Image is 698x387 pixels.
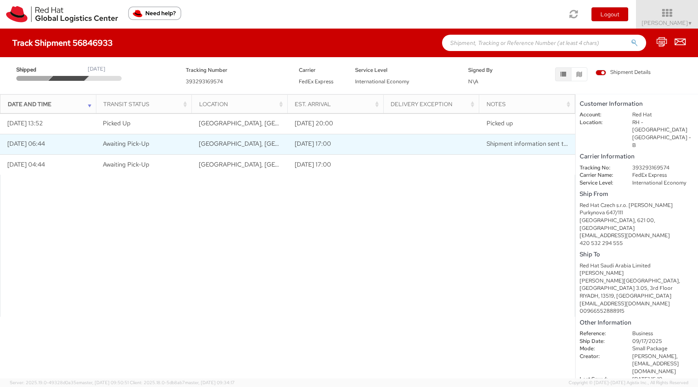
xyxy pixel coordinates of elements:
[642,19,693,27] span: [PERSON_NAME]
[580,307,694,315] div: 00966552888915
[580,153,694,160] h5: Carrier Information
[287,113,383,134] td: [DATE] 20:00
[128,7,181,20] button: Need help?
[580,100,694,107] h5: Customer Information
[574,353,626,360] dt: Creator:
[580,209,694,217] div: Purkynova 647/111
[287,134,383,154] td: [DATE] 17:00
[295,100,380,108] div: Est. Arrival
[6,6,118,22] img: rh-logistics-00dfa346123c4ec078e1.svg
[580,251,694,258] h5: Ship To
[299,78,333,85] span: FedEx Express
[580,262,694,277] div: Red Hat Saudi Arabia Limited [PERSON_NAME]
[574,164,626,172] dt: Tracking No:
[632,353,678,360] span: [PERSON_NAME],
[186,67,287,73] h5: Tracking Number
[580,292,694,300] div: RIYADH, 13519, [GEOGRAPHIC_DATA]
[442,35,646,51] input: Shipment, Tracking or Reference Number (at least 4 chars)
[569,380,688,386] span: Copyright © [DATE]-[DATE] Agistix Inc., All Rights Reserved
[130,380,235,385] span: Client: 2025.18.0-5db8ab7
[580,217,694,232] div: [GEOGRAPHIC_DATA], 621 00, [GEOGRAPHIC_DATA]
[355,78,409,85] span: International Economy
[580,319,694,326] h5: Other Information
[8,100,93,108] div: Date and Time
[16,66,51,74] span: Shipped
[79,380,129,385] span: master, [DATE] 09:50:51
[580,240,694,247] div: 420 532 294 555
[186,78,223,85] span: 393293169574
[580,202,694,209] div: Red Hat Czech s.r.o. [PERSON_NAME]
[299,67,343,73] h5: Carrier
[88,65,105,73] div: [DATE]
[199,160,327,169] span: BRNO, CZ
[103,140,149,148] span: Awaiting Pick-Up
[574,171,626,179] dt: Carrier Name:
[580,191,694,198] h5: Ship From
[688,20,693,27] span: ▼
[574,179,626,187] dt: Service Level:
[468,78,478,85] span: N\A
[596,69,651,76] span: Shipment Details
[574,111,626,119] dt: Account:
[391,100,476,108] div: Delivery Exception
[574,338,626,345] dt: Ship Date:
[199,119,327,127] span: SYROVICE, CZ
[355,67,456,73] h5: Service Level
[185,380,235,385] span: master, [DATE] 09:34:17
[10,380,129,385] span: Server: 2025.19.0-49328d0a35e
[580,300,694,308] div: [EMAIL_ADDRESS][DOMAIN_NAME]
[103,100,189,108] div: Transit Status
[574,330,626,338] dt: Reference:
[12,38,113,47] h4: Track Shipment 56846933
[580,232,694,240] div: [EMAIL_ADDRESS][DOMAIN_NAME]
[574,119,626,127] dt: Location:
[199,140,327,148] span: BRNO, CZ
[468,67,512,73] h5: Signed By
[199,100,285,108] div: Location
[574,376,626,383] dt: Last Saved:
[487,140,586,148] span: Shipment information sent to FedEx
[580,277,694,292] div: [PERSON_NAME][GEOGRAPHIC_DATA], [GEOGRAPHIC_DATA] 3.05, 3rd Floor
[574,345,626,353] dt: Mode:
[596,69,651,78] label: Shipment Details
[287,154,383,175] td: [DATE] 17:00
[103,160,149,169] span: Awaiting Pick-Up
[591,7,628,21] button: Logout
[487,119,513,127] span: Picked up
[487,100,572,108] div: Notes
[103,119,131,127] span: Picked Up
